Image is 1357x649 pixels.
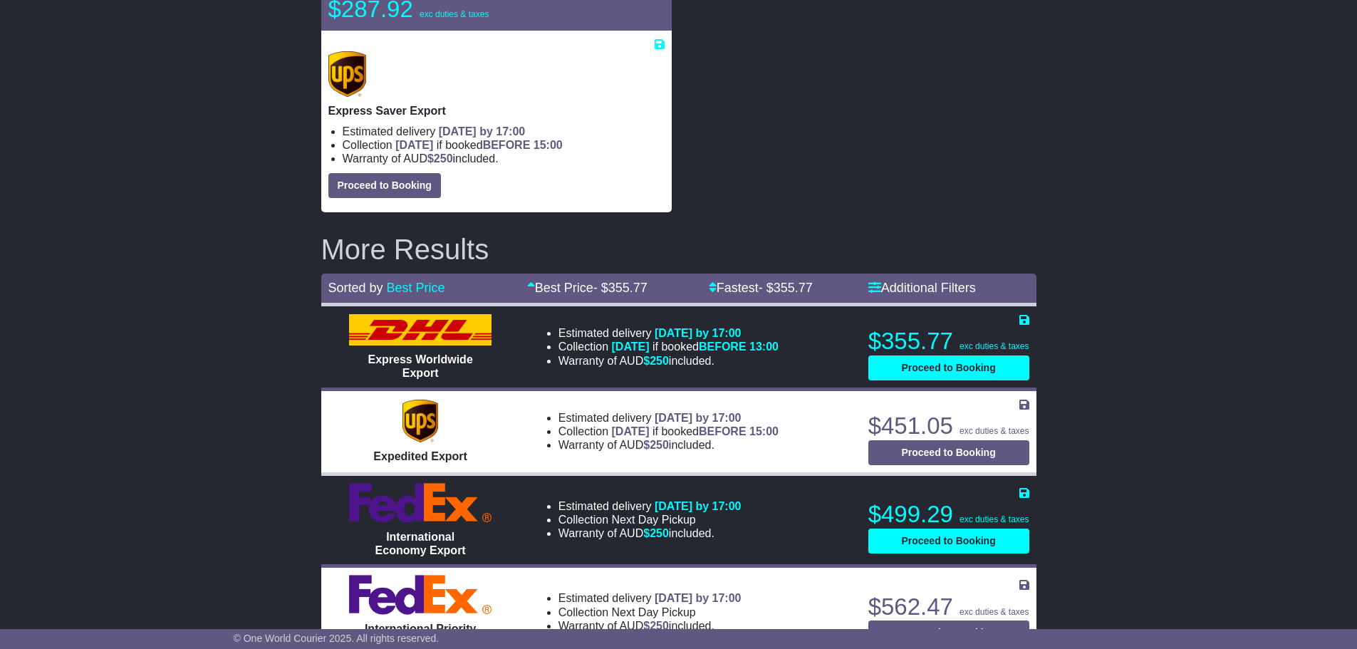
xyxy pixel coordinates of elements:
[650,620,669,632] span: 250
[655,412,742,424] span: [DATE] by 17:00
[328,51,367,97] img: UPS (new): Express Saver Export
[643,355,669,367] span: $
[534,139,563,151] span: 15:00
[328,173,441,198] button: Proceed to Booking
[558,425,779,438] li: Collection
[375,531,466,556] span: International Economy Export
[699,425,747,437] span: BEFORE
[387,281,445,295] a: Best Price
[699,341,747,353] span: BEFORE
[612,514,696,526] span: Next Day Pickup
[420,9,489,19] span: exc duties & taxes
[558,354,779,368] li: Warranty of AUD included.
[868,621,1029,645] button: Proceed to Booking
[612,425,650,437] span: [DATE]
[427,152,453,165] span: $
[643,620,669,632] span: $
[643,439,669,451] span: $
[434,152,453,165] span: 250
[328,281,383,295] span: Sorted by
[608,281,648,295] span: 355.77
[612,606,696,618] span: Next Day Pickup
[343,125,665,138] li: Estimated delivery
[774,281,813,295] span: 355.77
[558,499,742,513] li: Estimated delivery
[402,400,438,442] img: UPS (new): Expedited Export
[558,326,779,340] li: Estimated delivery
[395,139,433,151] span: [DATE]
[328,104,665,118] p: Express Saver Export
[960,607,1029,617] span: exc duties & taxes
[612,341,650,353] span: [DATE]
[749,425,779,437] span: 15:00
[868,529,1029,554] button: Proceed to Booking
[343,152,665,165] li: Warranty of AUD included.
[709,281,813,295] a: Fastest- $355.77
[868,327,1029,355] p: $355.77
[650,439,669,451] span: 250
[868,412,1029,440] p: $451.05
[749,341,779,353] span: 13:00
[558,606,742,619] li: Collection
[558,340,779,353] li: Collection
[650,527,669,539] span: 250
[527,281,648,295] a: Best Price- $355.77
[655,327,742,339] span: [DATE] by 17:00
[960,514,1029,524] span: exc duties & taxes
[868,500,1029,529] p: $499.29
[612,341,779,353] span: if booked
[368,353,472,379] span: Express Worldwide Export
[960,341,1029,351] span: exc duties & taxes
[960,426,1029,436] span: exc duties & taxes
[643,527,669,539] span: $
[612,425,779,437] span: if booked
[558,526,742,540] li: Warranty of AUD included.
[365,623,476,648] span: International Priority Export
[234,633,440,644] span: © One World Courier 2025. All rights reserved.
[483,139,531,151] span: BEFORE
[558,513,742,526] li: Collection
[373,450,467,462] span: Expedited Export
[558,619,742,633] li: Warranty of AUD included.
[395,139,562,151] span: if booked
[868,593,1029,621] p: $562.47
[349,483,492,523] img: FedEx Express: International Economy Export
[655,592,742,604] span: [DATE] by 17:00
[868,355,1029,380] button: Proceed to Booking
[655,500,742,512] span: [DATE] by 17:00
[349,314,492,346] img: DHL: Express Worldwide Export
[558,438,779,452] li: Warranty of AUD included.
[343,138,665,152] li: Collection
[349,575,492,615] img: FedEx Express: International Priority Export
[868,281,976,295] a: Additional Filters
[593,281,648,295] span: - $
[759,281,813,295] span: - $
[558,411,779,425] li: Estimated delivery
[868,440,1029,465] button: Proceed to Booking
[650,355,669,367] span: 250
[439,125,526,137] span: [DATE] by 17:00
[321,234,1036,265] h2: More Results
[558,591,742,605] li: Estimated delivery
